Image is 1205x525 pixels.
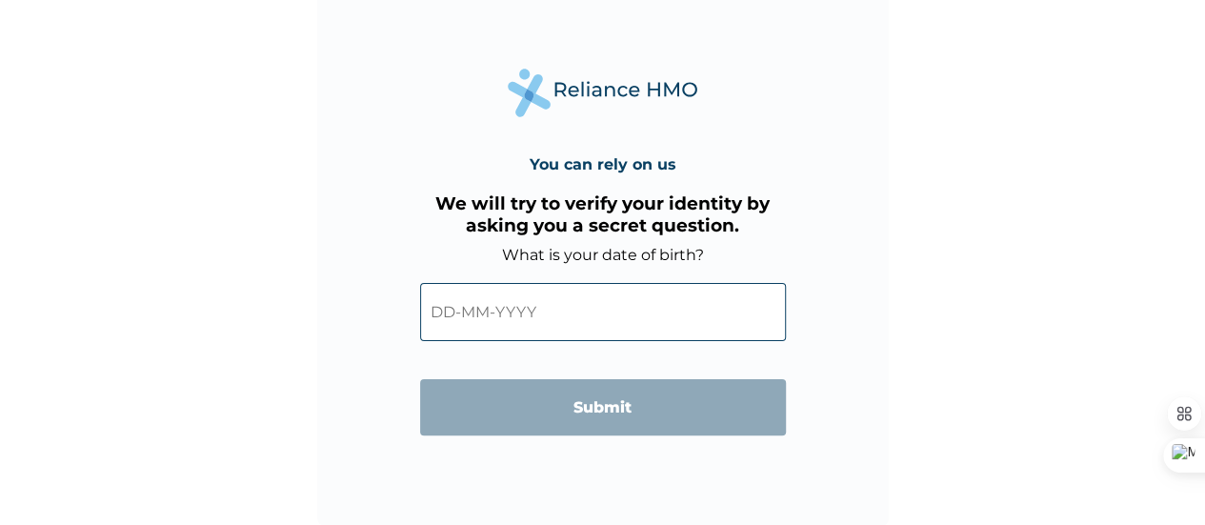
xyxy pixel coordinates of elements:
[420,192,786,236] h3: We will try to verify your identity by asking you a secret question.
[530,155,676,173] h4: You can rely on us
[420,379,786,435] input: Submit
[508,69,698,117] img: Reliance Health's Logo
[420,283,786,341] input: DD-MM-YYYY
[502,246,704,264] label: What is your date of birth?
